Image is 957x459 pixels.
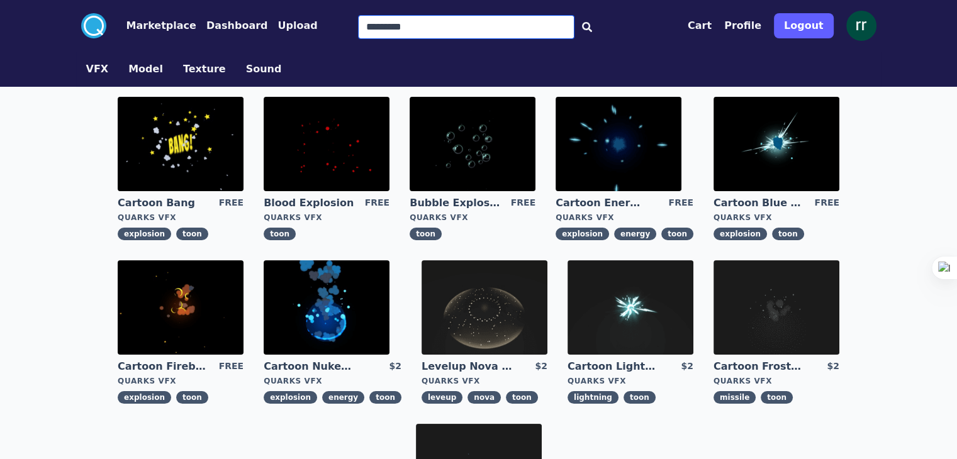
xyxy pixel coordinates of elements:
[556,213,693,223] div: Quarks VFX
[219,196,243,210] div: FREE
[714,228,767,240] span: explosion
[264,260,389,355] img: imgAlt
[714,260,839,355] img: imgAlt
[714,376,839,386] div: Quarks VFX
[556,196,646,210] a: Cartoon Energy Explosion
[714,360,804,373] a: Cartoon Frost Missile Explosion
[369,391,401,404] span: toon
[410,196,500,210] a: Bubble Explosion
[772,228,804,240] span: toon
[661,228,693,240] span: toon
[422,360,512,373] a: Levelup Nova Effect
[173,62,236,77] a: Texture
[827,360,839,373] div: $2
[267,18,317,33] a: Upload
[681,360,693,373] div: $2
[277,18,317,33] button: Upload
[556,228,609,240] span: explosion
[246,62,282,77] button: Sound
[568,260,693,355] img: imgAlt
[846,11,876,41] img: profile
[668,196,693,210] div: FREE
[714,391,756,404] span: missile
[358,15,574,39] input: Search
[118,213,243,223] div: Quarks VFX
[126,18,196,33] button: Marketplace
[714,213,839,223] div: Quarks VFX
[568,360,658,373] a: Cartoon Lightning Ball Explosion
[410,228,442,240] span: toon
[183,62,226,77] button: Texture
[264,376,401,386] div: Quarks VFX
[118,196,208,210] a: Cartoon Bang
[264,196,354,210] a: Blood Explosion
[118,62,173,77] a: Model
[724,18,761,33] button: Profile
[410,213,535,223] div: Quarks VFX
[568,391,618,404] span: lightning
[774,8,834,43] a: Logout
[118,228,171,240] span: explosion
[614,228,656,240] span: energy
[118,376,243,386] div: Quarks VFX
[176,391,208,404] span: toon
[322,391,364,404] span: energy
[118,360,208,373] a: Cartoon Fireball Explosion
[264,228,296,240] span: toon
[389,360,401,373] div: $2
[106,18,196,33] a: Marketplace
[264,391,317,404] span: explosion
[422,391,462,404] span: leveup
[176,228,208,240] span: toon
[467,391,501,404] span: nova
[219,360,243,373] div: FREE
[556,97,681,191] img: imgAlt
[714,196,804,210] a: Cartoon Blue Gas Explosion
[774,13,834,38] button: Logout
[714,97,839,191] img: imgAlt
[264,360,354,373] a: Cartoon Nuke Energy Explosion
[76,62,119,77] a: VFX
[511,196,535,210] div: FREE
[422,376,547,386] div: Quarks VFX
[568,376,693,386] div: Quarks VFX
[761,391,793,404] span: toon
[196,18,268,33] a: Dashboard
[236,62,292,77] a: Sound
[264,97,389,191] img: imgAlt
[688,18,712,33] button: Cart
[86,62,109,77] button: VFX
[264,213,389,223] div: Quarks VFX
[128,62,163,77] button: Model
[422,260,547,355] img: imgAlt
[410,97,535,191] img: imgAlt
[118,391,171,404] span: explosion
[365,196,389,210] div: FREE
[506,391,538,404] span: toon
[118,260,243,355] img: imgAlt
[118,97,243,191] img: imgAlt
[624,391,656,404] span: toon
[814,196,839,210] div: FREE
[206,18,268,33] button: Dashboard
[535,360,547,373] div: $2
